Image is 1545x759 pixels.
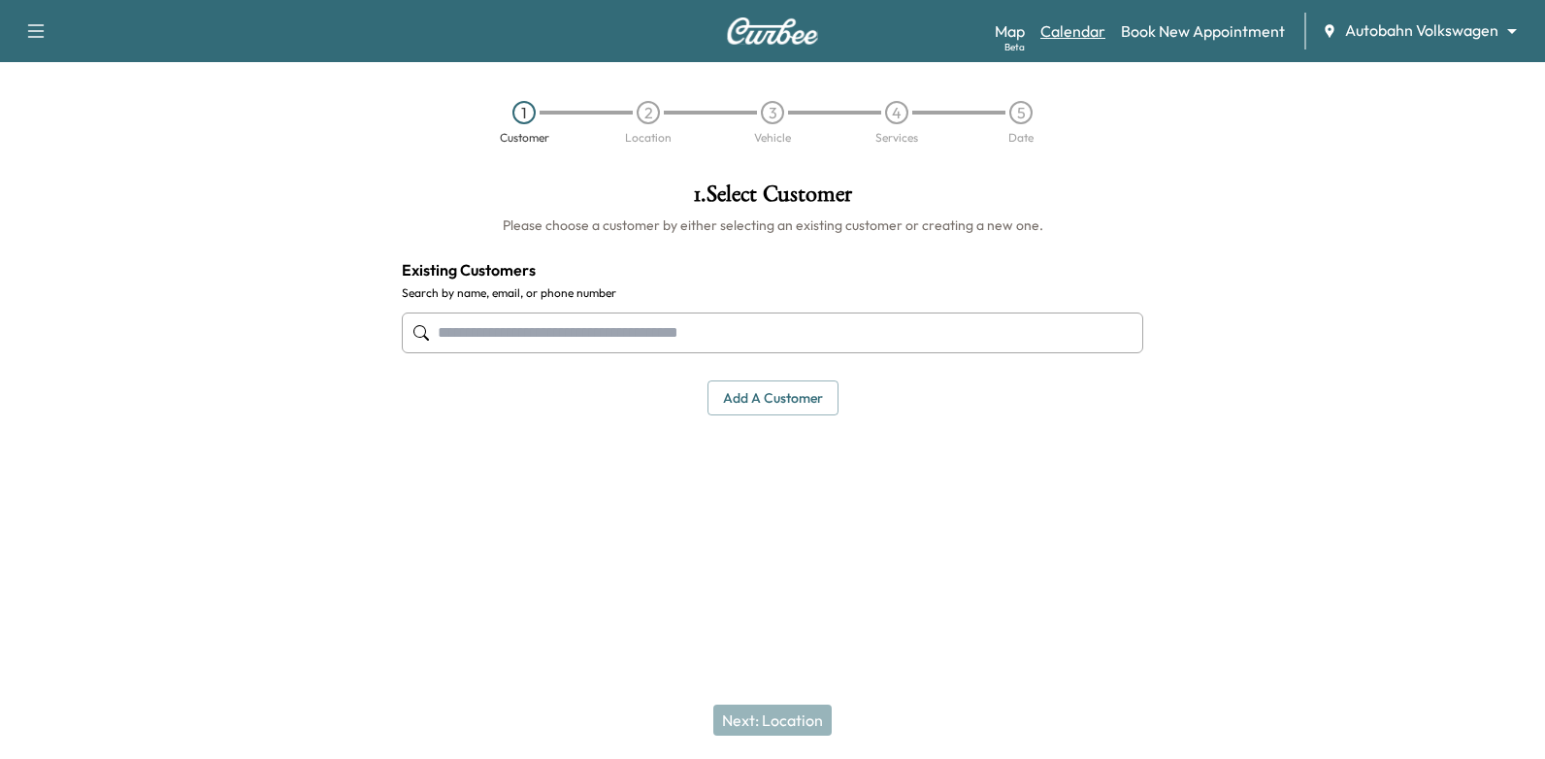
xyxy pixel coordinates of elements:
div: 5 [1009,101,1033,124]
h1: 1 . Select Customer [402,182,1143,215]
a: MapBeta [995,19,1025,43]
div: 2 [637,101,660,124]
div: Customer [500,132,549,144]
div: 3 [761,101,784,124]
h4: Existing Customers [402,258,1143,281]
label: Search by name, email, or phone number [402,285,1143,301]
div: Location [625,132,672,144]
div: 4 [885,101,908,124]
h6: Please choose a customer by either selecting an existing customer or creating a new one. [402,215,1143,235]
a: Calendar [1040,19,1105,43]
div: Vehicle [754,132,791,144]
a: Book New Appointment [1121,19,1285,43]
span: Autobahn Volkswagen [1345,19,1498,42]
div: Services [875,132,918,144]
div: Beta [1004,40,1025,54]
div: 1 [512,101,536,124]
div: Date [1008,132,1034,144]
button: Add a customer [707,380,838,416]
img: Curbee Logo [726,17,819,45]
